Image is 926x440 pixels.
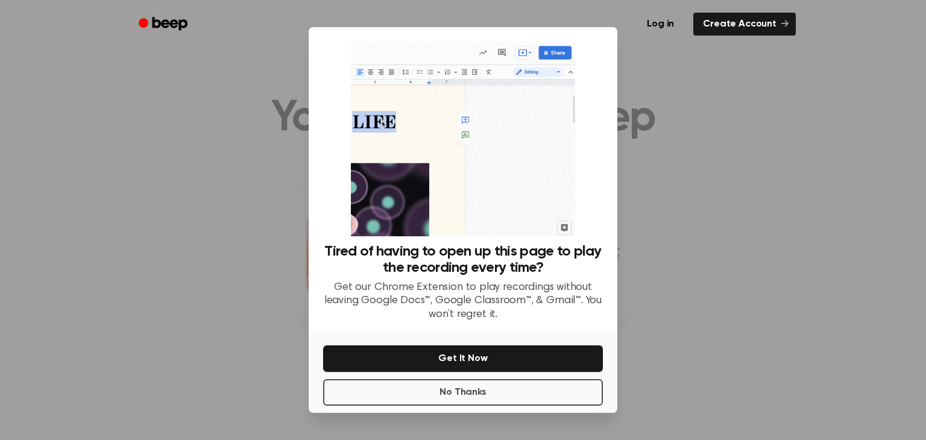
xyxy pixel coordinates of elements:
a: Beep [130,13,198,36]
p: Get our Chrome Extension to play recordings without leaving Google Docs™, Google Classroom™, & Gm... [323,281,603,322]
button: No Thanks [323,379,603,406]
a: Log in [635,10,686,38]
button: Get It Now [323,345,603,372]
a: Create Account [693,13,796,36]
h3: Tired of having to open up this page to play the recording every time? [323,244,603,276]
img: Beep extension in action [351,42,575,236]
